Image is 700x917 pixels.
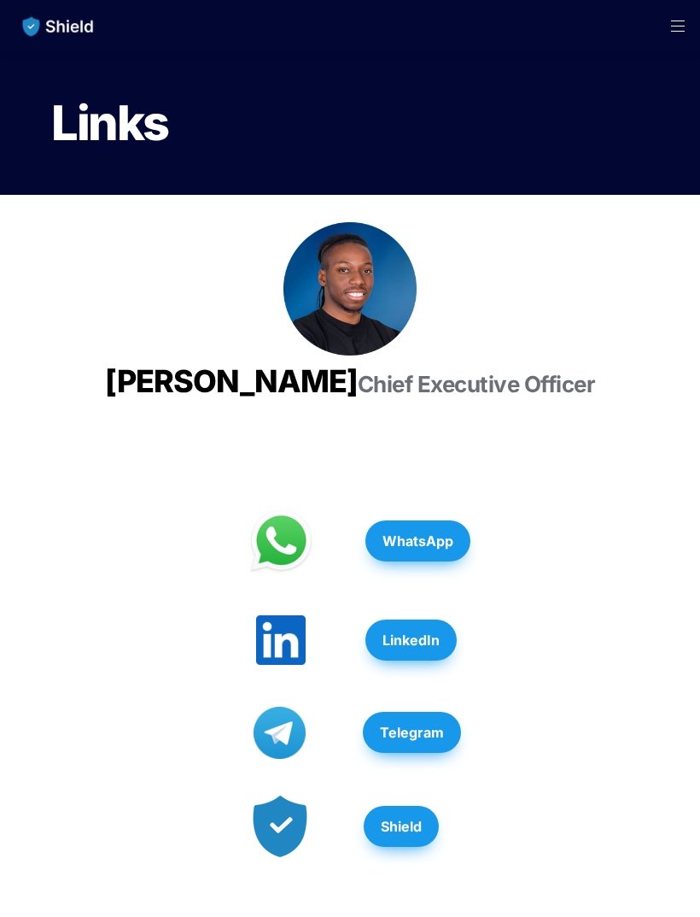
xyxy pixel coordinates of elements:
[363,703,461,761] a: Telegram
[365,512,470,570] a: WhatsApp
[358,371,596,397] span: Chief Executive Officer
[363,712,461,753] button: Telegram
[15,9,102,44] img: website logo
[381,818,422,835] strong: Shield
[51,94,168,152] span: Links
[365,620,457,661] button: LinkedIn
[382,632,440,649] strong: LinkedIn
[380,724,444,741] strong: Telegram
[364,806,439,847] button: Shield
[365,611,457,669] a: LinkedIn
[105,362,358,400] span: [PERSON_NAME]
[365,520,470,561] button: WhatsApp
[382,532,453,550] strong: WhatsApp
[364,797,439,855] a: Shield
